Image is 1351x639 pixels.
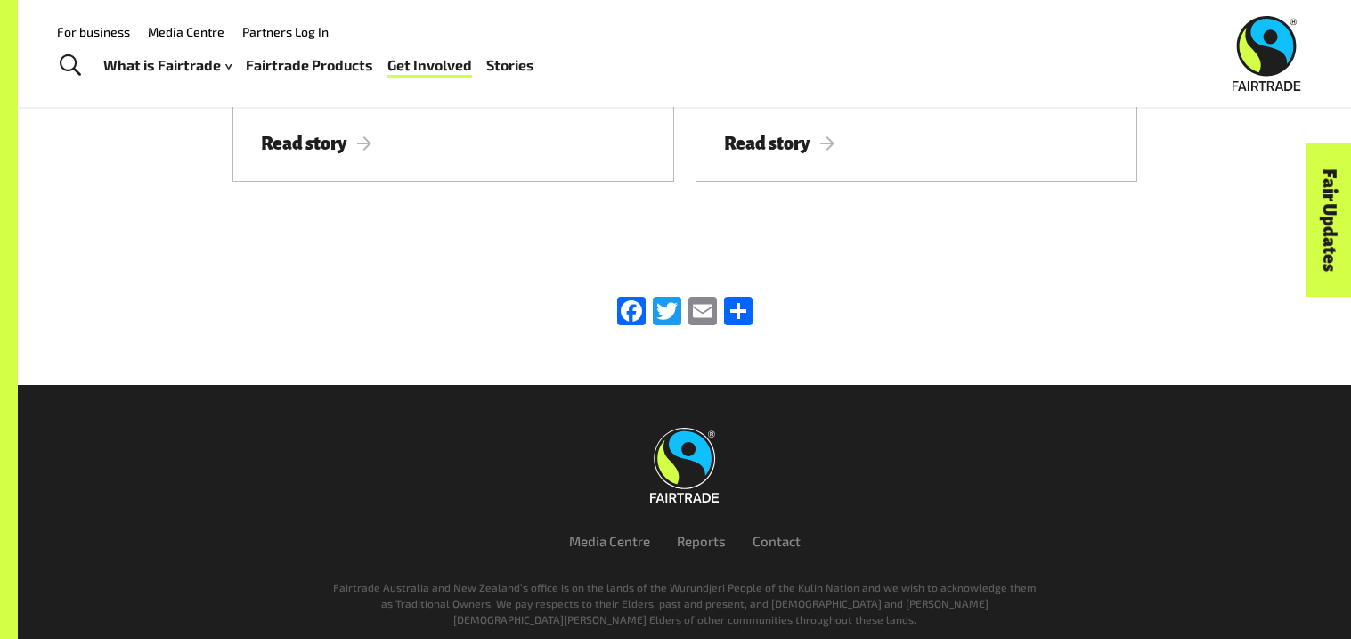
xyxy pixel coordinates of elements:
[650,428,719,503] img: Fairtrade Australia New Zealand logo
[148,24,224,39] a: Media Centre
[614,297,649,328] a: Facebook
[724,134,835,153] span: Read story
[48,44,92,88] a: Toggle Search
[261,134,372,153] span: Read story
[720,297,756,328] a: Share
[57,24,130,39] a: For business
[753,533,801,549] a: Contact
[242,24,329,39] a: Partners Log In
[677,533,726,549] a: Reports
[1233,16,1301,91] img: Fairtrade Australia New Zealand logo
[569,533,650,549] a: Media Centre
[246,53,373,78] a: Fairtrade Products
[103,53,232,78] a: What is Fairtrade
[387,53,472,78] a: Get Involved
[685,297,720,328] a: Email
[649,297,685,328] a: Twitter
[330,579,1039,627] p: Fairtrade Australia and New Zealand’s office is on the lands of the Wurundjeri People of the Kuli...
[486,53,534,78] a: Stories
